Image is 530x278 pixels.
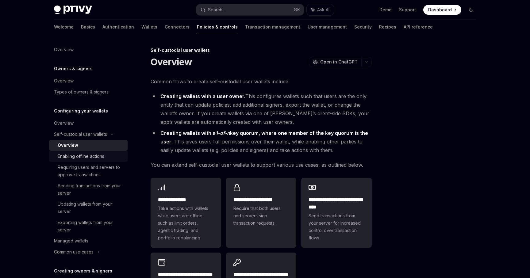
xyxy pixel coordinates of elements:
li: This configures wallets such that users are the only entity that can update policies, add additio... [151,92,372,126]
span: Open in ChatGPT [320,59,358,65]
div: Overview [54,46,74,53]
span: Common flows to create self-custodial user wallets include: [151,77,372,86]
span: You can extend self-custodial user wallets to support various use cases, as outlined below. [151,161,372,169]
a: Connectors [165,20,190,34]
div: Requiring users and servers to approve transactions [58,164,124,178]
h5: Owners & signers [54,65,93,72]
span: Send transactions from your server for increased control over transaction flows. [309,212,364,242]
button: Search...⌘K [196,4,304,15]
a: Authentication [102,20,134,34]
a: Policies & controls [197,20,238,34]
strong: Creating wallets with a key quorum, where one member of the key quorum is the user [160,130,368,145]
a: Transaction management [245,20,300,34]
a: Enabling offline actions [49,151,128,162]
div: Overview [58,142,78,149]
span: Dashboard [428,7,452,13]
span: Ask AI [317,7,329,13]
em: 1-of-n [216,130,230,136]
strong: Creating wallets with a user owner. [160,93,245,99]
div: Self-custodial user wallets [54,131,107,138]
a: Basics [81,20,95,34]
span: Take actions with wallets while users are offline, such as limit orders, agentic trading, and por... [158,205,214,242]
div: Search... [208,6,225,13]
a: Dashboard [423,5,461,15]
span: Require that both users and servers sign transaction requests. [233,205,289,227]
button: Ask AI [307,4,334,15]
a: Types of owners & signers [49,86,128,97]
a: Wallets [141,20,157,34]
a: Support [399,7,416,13]
img: dark logo [54,6,92,14]
a: API reference [404,20,433,34]
a: Overview [49,44,128,55]
div: Types of owners & signers [54,88,109,96]
a: Requiring users and servers to approve transactions [49,162,128,180]
a: Updating wallets from your server [49,199,128,217]
div: Managed wallets [54,237,88,245]
li: . This gives users full permissions over their wallet, while enabling other parties to easily upd... [151,129,372,154]
h5: Creating owners & signers [54,267,112,275]
h1: Overview [151,56,192,67]
button: Open in ChatGPT [309,57,361,67]
h5: Configuring your wallets [54,107,108,115]
div: Common use cases [54,248,94,256]
div: Enabling offline actions [58,153,104,160]
a: Welcome [54,20,74,34]
a: User management [308,20,347,34]
div: Overview [54,77,74,85]
div: Updating wallets from your server [58,200,124,215]
div: Overview [54,120,74,127]
a: Exporting wallets from your server [49,217,128,235]
a: Overview [49,75,128,86]
a: **** **** *****Take actions with wallets while users are offline, such as limit orders, agentic t... [151,178,221,248]
div: Self-custodial user wallets [151,47,372,53]
a: Overview [49,118,128,129]
a: Sending transactions from your server [49,180,128,199]
a: Managed wallets [49,235,128,246]
button: Toggle dark mode [466,5,476,15]
span: ⌘ K [294,7,300,12]
a: Recipes [379,20,396,34]
a: Security [354,20,372,34]
a: Overview [49,140,128,151]
a: Demo [379,7,392,13]
div: Sending transactions from your server [58,182,124,197]
div: Exporting wallets from your server [58,219,124,234]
